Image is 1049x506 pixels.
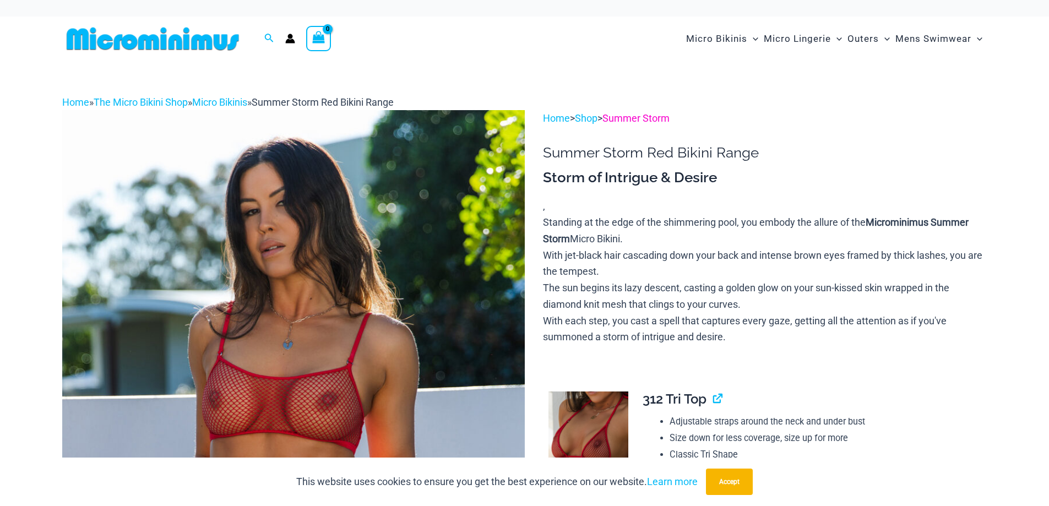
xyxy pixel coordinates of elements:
a: Home [543,112,570,124]
a: Shop [575,112,597,124]
span: Menu Toggle [879,25,890,53]
a: Micro BikinisMenu ToggleMenu Toggle [683,22,761,56]
span: Outers [847,25,879,53]
button: Accept [706,469,753,495]
span: 312 Tri Top [643,391,706,407]
a: Micro LingerieMenu ToggleMenu Toggle [761,22,845,56]
span: Menu Toggle [971,25,982,53]
li: Adjustable straps around the neck and under bust [670,413,978,430]
a: Micro Bikinis [192,96,247,108]
a: The Micro Bikini Shop [94,96,188,108]
span: Micro Bikinis [686,25,747,53]
img: MM SHOP LOGO FLAT [62,26,243,51]
a: Search icon link [264,32,274,46]
h3: Storm of Intrigue & Desire [543,168,987,187]
a: Home [62,96,89,108]
div: , [543,168,987,345]
span: Mens Swimwear [895,25,971,53]
a: OutersMenu ToggleMenu Toggle [845,22,893,56]
nav: Site Navigation [682,20,987,57]
span: Micro Lingerie [764,25,831,53]
li: Classic Tri Shape [670,447,978,463]
p: > > [543,110,987,127]
li: Size down for less coverage, size up for more [670,430,978,447]
h1: Summer Storm Red Bikini Range [543,144,987,161]
a: Summer Storm [602,112,670,124]
a: Account icon link [285,34,295,43]
span: » » » [62,96,394,108]
a: View Shopping Cart, empty [306,26,331,51]
a: Mens SwimwearMenu ToggleMenu Toggle [893,22,985,56]
p: This website uses cookies to ensure you get the best experience on our website. [296,474,698,490]
span: Menu Toggle [747,25,758,53]
span: Summer Storm Red Bikini Range [252,96,394,108]
span: Menu Toggle [831,25,842,53]
a: Learn more [647,476,698,487]
p: Standing at the edge of the shimmering pool, you embody the allure of the Micro Bikini. With jet-... [543,214,987,345]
